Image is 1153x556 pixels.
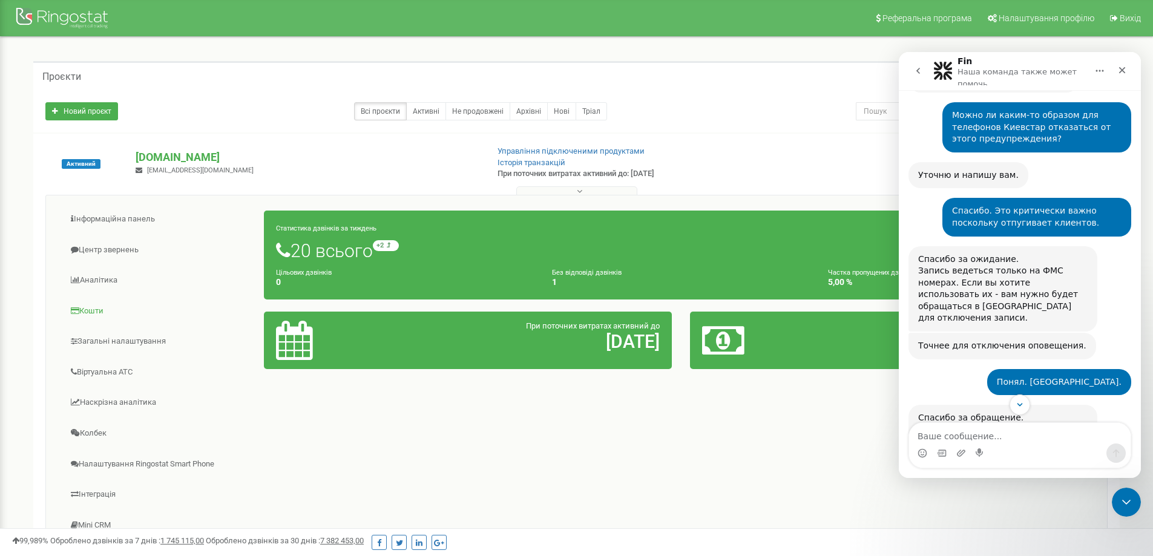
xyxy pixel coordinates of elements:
a: Архівні [510,102,548,120]
span: 99,989% [12,536,48,545]
iframe: Intercom live chat [899,52,1141,478]
a: Управління підключеними продуктами [498,146,645,155]
a: Наскрізна аналітика [55,388,264,417]
span: Активний [62,159,100,169]
p: При поточних витратах активний до: [DATE] [498,168,749,180]
small: +2 [373,240,399,251]
a: Тріал [576,102,607,120]
a: Всі проєкти [354,102,407,120]
a: Центр звернень [55,235,264,265]
span: Вихід [1120,13,1141,23]
input: Пошук [856,102,1053,120]
small: Без відповіді дзвінків [552,269,622,276]
span: При поточних витратах активний до [526,321,660,330]
a: Віртуальна АТС [55,358,264,387]
span: Оброблено дзвінків за 7 днів : [50,536,204,545]
a: Загальні налаштування [55,327,264,356]
a: Новий проєкт [45,102,118,120]
iframe: Intercom live chat [1112,488,1141,517]
a: Налаштування Ringostat Smart Phone [55,450,264,479]
h4: 1 [552,278,810,287]
span: Оброблено дзвінків за 30 днів : [206,536,364,545]
a: Mini CRM [55,511,264,540]
small: Статистика дзвінків за тиждень [276,224,376,232]
a: Колбек [55,419,264,448]
a: Історія транзакцій [498,158,565,167]
span: Налаштування профілю [999,13,1094,23]
h2: [DATE] [410,332,660,352]
a: Інформаційна панель [55,204,264,234]
span: [EMAIL_ADDRESS][DOMAIN_NAME] [147,166,254,174]
h4: 5,00 % [828,278,1086,287]
a: Активні [406,102,446,120]
a: Не продовжені [445,102,510,120]
small: Частка пропущених дзвінків [828,269,917,276]
h1: 20 всього [276,240,1086,261]
a: Кошти [55,296,264,326]
a: Інтеграція [55,480,264,509]
p: [DOMAIN_NAME] [136,149,478,165]
h5: Проєкти [42,71,81,82]
u: 7 382 453,00 [320,536,364,545]
small: Цільових дзвінків [276,269,332,276]
span: Реферальна програма [882,13,972,23]
a: Нові [547,102,576,120]
u: 1 745 115,00 [160,536,204,545]
a: Аналiтика [55,266,264,295]
h2: 207,78 $ [836,332,1086,352]
h4: 0 [276,278,534,287]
